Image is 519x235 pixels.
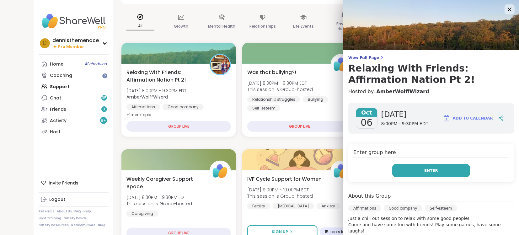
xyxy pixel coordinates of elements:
span: Add to Calendar [453,115,493,121]
a: View Full PageRelaxing With Friends: Affirmation Nation Pt 2! [348,55,514,85]
div: Bullying [303,96,328,103]
a: AmberWolffWizard [376,88,429,95]
span: Was that bullying?! [247,69,296,76]
div: Self-esteem [425,205,457,211]
p: Physical Health [330,20,358,33]
div: Friends [50,106,66,113]
span: Pro Member [58,44,84,50]
span: 15 spots left [325,229,347,234]
div: GROUP LIVE [247,121,352,132]
p: Growth [174,23,188,30]
a: Blog [98,223,105,227]
span: IVF Cycle Support for Women [247,175,322,183]
span: 8:00PM - 9:30PM EDT [381,121,429,127]
span: Weekly Caregiver Support Space [126,175,203,190]
a: Host Training [39,216,61,221]
span: [DATE] 8:30PM - 9:30PM EDT [126,194,192,200]
span: 4 Scheduled [85,61,107,67]
div: Activity [50,118,67,124]
p: Mental Health [208,23,236,30]
a: Referrals [39,209,54,214]
p: All [126,22,154,30]
a: FAQ [74,209,81,214]
div: GROUP LIVE [126,121,231,132]
span: 95 [102,95,107,101]
div: [MEDICAL_DATA] [273,203,314,209]
img: AmberWolffWizard [211,55,230,74]
div: Good company [384,205,422,211]
a: Activity9+ [39,115,109,126]
span: 9 + [101,118,106,123]
a: Coaching [39,70,109,81]
span: [DATE] 8:00PM - 9:30PM EDT [126,88,186,94]
span: Oct [356,108,377,117]
div: Invite Friends [39,177,109,189]
div: Home [50,61,63,67]
a: Safety Resources [39,223,69,227]
button: Add to Calendar [440,111,496,126]
div: Caregiving [126,211,158,217]
div: Host [50,129,61,135]
div: Logout [49,196,65,203]
div: Good company [163,104,204,110]
span: View Full Page [348,55,514,60]
h4: Enter group here [353,149,509,158]
button: Enter [392,164,470,177]
p: Relationships [249,23,276,30]
a: Safety Policy [64,216,86,221]
div: Self-esteem [247,105,281,111]
span: [DATE] [381,109,429,120]
div: Anxiety [317,203,340,209]
a: About Us [57,209,72,214]
div: Affirmations [126,104,160,110]
a: Friends3 [39,104,109,115]
a: Logout [39,194,109,205]
img: ShareWell [332,55,351,74]
a: Home4Scheduled [39,58,109,70]
div: Fertility [247,203,270,209]
img: ShareWell [211,162,230,181]
span: This session is Group-hosted [126,200,192,207]
h3: Relaxing With Friends: Affirmation Nation Pt 2! [348,63,514,85]
img: ShareWell Logomark [443,115,450,122]
b: AmberWolffWizard [126,94,168,100]
h4: About this Group [348,192,391,200]
p: Life Events [293,23,314,30]
span: This session is Group-hosted [247,86,313,93]
span: Sign Up [272,229,288,235]
span: d [43,39,47,47]
div: Relationship struggles [247,96,300,103]
span: This session is Group-hosted [247,193,313,199]
iframe: Spotlight [102,73,107,78]
span: Relaxing With Friends: Affirmation Nation Pt 2! [126,69,203,84]
a: Help [83,209,91,214]
span: Enter [424,168,438,174]
h4: Hosted by: [348,88,514,95]
div: Chat [50,95,61,101]
div: Affirmations [348,205,381,211]
img: ShareWell Nav Logo [39,10,109,32]
span: 06 [361,117,372,128]
a: Host [39,126,109,137]
div: Coaching [50,72,72,79]
a: Chat95 [39,92,109,104]
a: Redeem Code [71,223,95,227]
span: 3 [103,107,105,112]
span: [DATE] 9:00PM - 10:00PM EDT [247,187,313,193]
span: [DATE] 8:30PM - 9:30PM EDT [247,80,313,86]
img: ShareWell [332,162,351,181]
div: dennisthemenace [52,37,99,44]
